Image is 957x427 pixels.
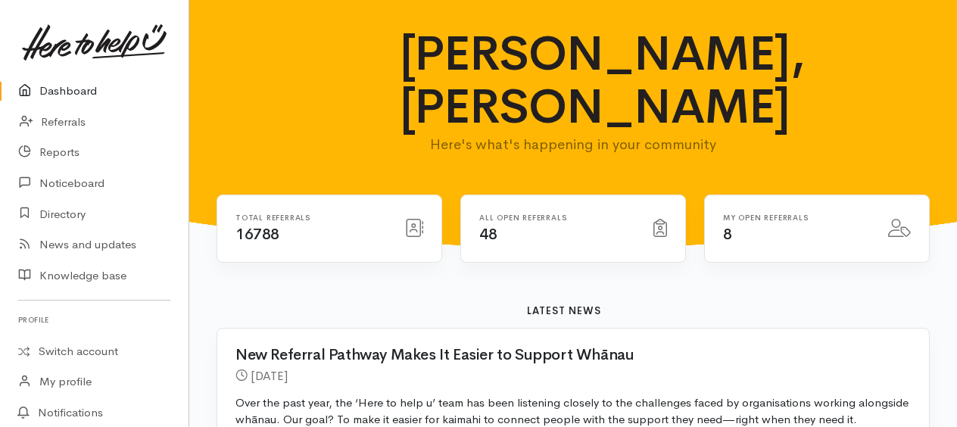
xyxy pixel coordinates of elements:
[723,225,732,244] span: 8
[235,213,387,222] h6: Total referrals
[251,368,288,384] time: [DATE]
[235,225,279,244] span: 16788
[400,27,747,134] h1: [PERSON_NAME], [PERSON_NAME]
[723,213,870,222] h6: My open referrals
[235,347,893,363] h2: New Referral Pathway Makes It Easier to Support Whānau
[400,134,747,155] p: Here's what's happening in your community
[479,213,635,222] h6: All open referrals
[18,310,170,330] h6: Profile
[479,225,497,244] span: 48
[527,304,601,317] b: Latest news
